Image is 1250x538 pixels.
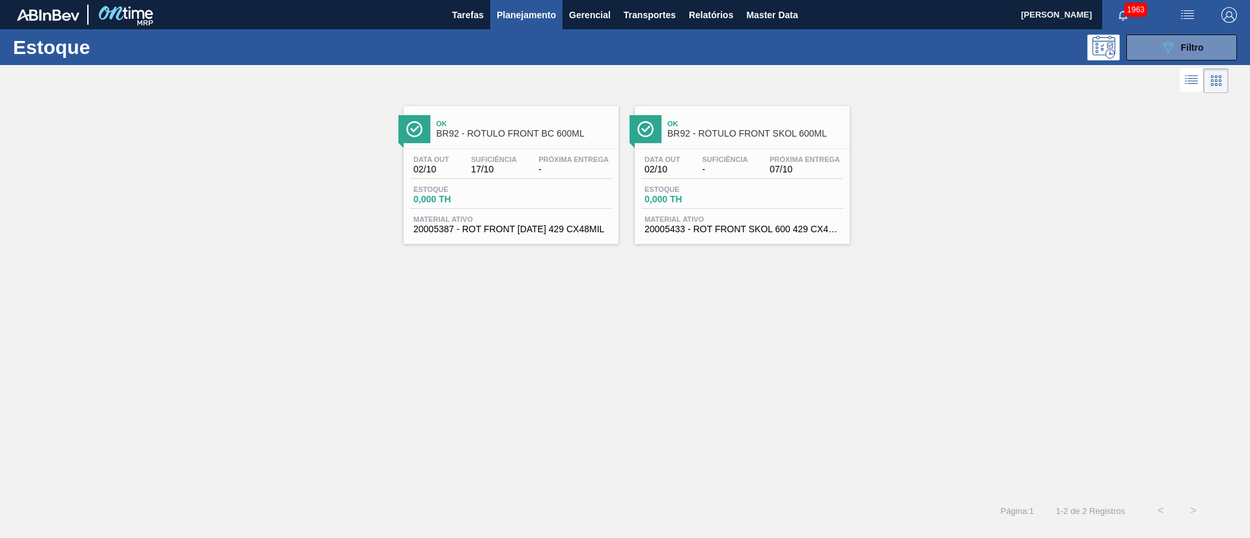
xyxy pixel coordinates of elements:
span: 1963 [1124,3,1147,17]
div: Pogramando: nenhum usuário selecionado [1087,34,1120,61]
button: Notificações [1102,6,1144,24]
span: 20005433 - ROT FRONT SKOL 600 429 CX48MIL [645,224,840,234]
button: > [1177,494,1210,527]
span: Estoque [645,185,736,193]
span: Material ativo [413,215,609,223]
span: 0,000 TH [413,195,505,204]
span: 20005387 - ROT FRONT BC 600 429 CX48MIL [413,224,609,234]
span: Suficiência [471,155,516,163]
img: Ícone [406,121,423,137]
span: Página : 1 [1001,506,1034,516]
span: Planejamento [497,7,556,23]
span: BR92 - RÓTULO FRONT SKOL 600ML [667,129,843,139]
span: 17/10 [471,165,516,174]
img: Ícone [637,121,654,137]
span: Material ativo [645,215,840,223]
span: Master Data [746,7,798,23]
img: Logout [1221,7,1237,23]
img: userActions [1180,7,1195,23]
span: Próxima Entrega [538,155,609,163]
span: Próxima Entrega [770,155,840,163]
span: Ok [667,120,843,128]
div: Visão em Lista [1180,68,1204,93]
span: Estoque [413,185,505,193]
a: ÍconeOkBR92 - RÓTULO FRONT SKOL 600MLData out02/10Suficiência-Próxima Entrega07/10Estoque0,000 TH... [625,96,856,244]
span: Suficiência [702,155,747,163]
span: 02/10 [645,165,680,174]
span: Transportes [624,7,676,23]
span: Relatórios [689,7,733,23]
span: Tarefas [452,7,484,23]
span: 0,000 TH [645,195,736,204]
span: - [702,165,747,174]
button: Filtro [1126,34,1237,61]
span: 1 - 2 de 2 Registros [1053,506,1125,516]
h1: Estoque [13,40,208,55]
span: Data out [413,155,449,163]
span: 07/10 [770,165,840,174]
span: BR92 - RÓTULO FRONT BC 600ML [436,129,612,139]
span: Ok [436,120,612,128]
span: Gerencial [569,7,611,23]
span: 02/10 [413,165,449,174]
span: Data out [645,155,680,163]
a: ÍconeOkBR92 - RÓTULO FRONT BC 600MLData out02/10Suficiência17/10Próxima Entrega-Estoque0,000 THMa... [394,96,625,244]
img: TNhmsLtSVTkK8tSr43FrP2fwEKptu5GPRR3wAAAABJRU5ErkJggg== [17,9,79,21]
div: Visão em Cards [1204,68,1229,93]
span: - [538,165,609,174]
span: Filtro [1181,42,1204,53]
button: < [1145,494,1177,527]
